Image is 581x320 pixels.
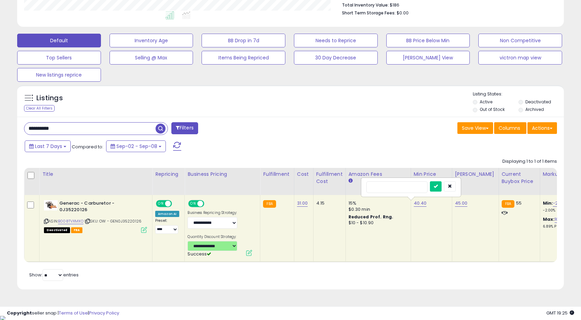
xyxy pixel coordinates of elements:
span: 55 [516,200,522,206]
div: [PERSON_NAME] [455,171,496,178]
span: Success [187,251,211,257]
small: FBA [263,200,276,208]
button: Save View [457,122,493,134]
small: FBA [502,200,514,208]
button: BB Price Below Min [386,34,470,47]
span: Show: entries [29,272,79,278]
div: seller snap | | [7,310,119,317]
label: Out of Stock [480,106,505,112]
span: OFF [171,201,182,207]
a: 45.00 [455,200,468,207]
b: Min: [543,200,553,206]
button: Needs to Reprice [294,34,378,47]
button: [PERSON_NAME] View [386,51,470,65]
h5: Listings [36,93,63,103]
button: New listings reprice [17,68,101,82]
button: victron map view [478,51,562,65]
div: Cost [297,171,310,178]
b: Reduced Prof. Rng. [349,214,394,220]
div: Preset: [155,218,179,234]
button: Actions [527,122,557,134]
b: Max: [543,216,555,222]
span: Columns [499,125,520,132]
button: Default [17,34,101,47]
a: Privacy Policy [89,310,119,316]
label: Business Repricing Strategy: [187,210,237,215]
b: Short Term Storage Fees: [342,10,396,16]
div: Clear All Filters [24,105,55,112]
button: Columns [494,122,526,134]
div: Min Price [414,171,449,178]
span: Sep-02 - Sep-08 [116,143,157,150]
a: 31.00 [297,200,308,207]
span: All listings that are unavailable for purchase on Amazon for any reason other than out-of-stock [44,227,70,233]
label: Deactivated [525,99,551,105]
label: Quantity Discount Strategy: [187,235,237,239]
button: Filters [171,122,198,134]
div: 15% [349,200,406,206]
li: $186 [342,0,552,9]
span: FBA [71,227,83,233]
label: Active [480,99,492,105]
a: B008TVXMXO [58,218,83,224]
div: Amazon Fees [349,171,408,178]
a: Terms of Use [59,310,88,316]
div: $10 - $10.90 [349,220,406,226]
span: OFF [203,201,214,207]
label: Archived [525,106,544,112]
button: Inventory Age [110,34,193,47]
div: $0.30 min [349,206,406,213]
span: | SKU: OW - GEN0J35220126 [84,218,141,224]
div: ASIN: [44,200,147,232]
a: 10.00 [555,216,566,223]
span: ON [189,201,198,207]
small: Amazon Fees. [349,178,353,184]
span: ON [157,201,165,207]
a: 40.40 [414,200,427,207]
div: Amazon AI [155,211,179,217]
span: Last 7 Days [35,143,62,150]
button: Non Competitive [478,34,562,47]
b: Generac - Carburetor - 0J35220126 [59,200,143,215]
div: Title [42,171,149,178]
div: 4.15 [316,200,340,206]
button: BB Drop in 7d [202,34,285,47]
button: Selling @ Max [110,51,193,65]
div: Fulfillment Cost [316,171,343,185]
button: 30 Day Decrease [294,51,378,65]
img: 31okzMdLKWL._SL40_.jpg [44,200,58,210]
p: Listing States: [473,91,563,98]
div: Repricing [155,171,182,178]
div: Fulfillment [263,171,291,178]
button: Top Sellers [17,51,101,65]
div: Displaying 1 to 1 of 1 items [502,158,557,165]
div: Business Pricing [187,171,257,178]
span: 2025-09-16 19:25 GMT [546,310,574,316]
span: Compared to: [72,144,103,150]
div: Current Buybox Price [502,171,537,185]
a: -2.61 [553,200,563,207]
strong: Copyright [7,310,32,316]
button: Items Being Repriced [202,51,285,65]
button: Sep-02 - Sep-08 [106,140,166,152]
b: Total Inventory Value: [342,2,389,8]
button: Last 7 Days [25,140,71,152]
span: $0.00 [397,10,409,16]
